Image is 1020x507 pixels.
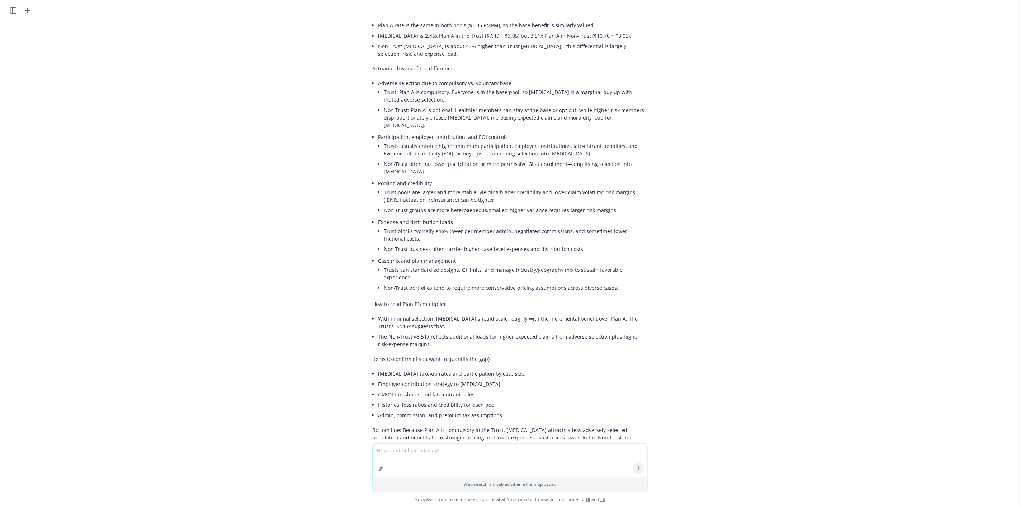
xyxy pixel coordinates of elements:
[378,313,648,331] li: With minimal selection, [MEDICAL_DATA] should scale roughly with the incremental benefit over Pla...
[384,283,648,293] li: Non‑Trust portfolios tend to require more conservative pricing assumptions across diverse cases.
[378,31,648,41] li: [MEDICAL_DATA] is 2.46x Plan A in the Trust ($7.49 ÷ $3.05) but 3.51x Plan A in Non‑Trust ($10.70...
[372,355,648,363] p: Items to confirm (if you want to quantify the gap)
[372,426,648,456] p: Bottom line: Because Plan A is compulsory in the Trust, [MEDICAL_DATA] attracts a less adversely ...
[600,496,605,502] a: TR
[378,400,648,410] li: Historical loss ratios and credibility for each pool
[378,78,648,132] li: Adverse selection due to compulsory vs. voluntary base
[372,300,648,308] p: How to read Plan B’s multiplier
[372,65,648,72] p: Actuarial drivers of the difference
[378,331,648,349] li: The Non‑Trust ≈3.51x reflects additional loads for higher expected claims from adverse selection ...
[384,265,648,283] li: Trusts can standardize designs, GI limits, and manage industry/geography mix to sustain favorable...
[378,389,648,400] li: GI/EOI thresholds and late‑entrant rules
[384,87,648,105] li: Trust: Plan A is compulsory. Everyone is in the base pool, so [MEDICAL_DATA] is a marginal buy‑up...
[378,178,648,217] li: Pooling and credibility
[378,368,648,379] li: [MEDICAL_DATA] take‑up rates and participation by case size
[378,410,648,420] li: Admin, commission, and premium tax assumptions
[384,187,648,205] li: Trust pools are larger and more stable, yielding higher credibility and lower claim volatility; r...
[384,141,648,159] li: Trusts usually enforce higher minimum participation, employer contributions, late‑entrant penalti...
[3,492,1017,507] span: Nova Assist can make mistakes. Explore what Nova can do: Browse prompt library for and
[384,244,648,254] li: Non‑Trust business often carries higher case‑level expenses and distribution costs.
[384,205,648,215] li: Non‑Trust groups are more heterogeneous/smaller; higher variance requires larger risk margins.
[586,496,590,502] a: BI
[384,226,648,244] li: Trust blocks typically enjoy lower per‑member admin, negotiated commissions, and sometimes lower ...
[378,41,648,59] li: Non‑Trust [MEDICAL_DATA] is about 43% higher than Trust [MEDICAL_DATA]—this differential is large...
[378,379,648,389] li: Employer contribution strategy to [MEDICAL_DATA]
[384,159,648,177] li: Non‑Trust often has lower participation or more permissive GI at enrollment—amplifying selection ...
[378,132,648,178] li: Participation, employer contribution, and EOI controls
[378,217,648,256] li: Expense and distribution loads
[378,256,648,294] li: Case mix and plan management
[384,105,648,130] li: Non‑Trust: Plan A is optional. Healthier members can stay at the base or opt out, while higher‑ri...
[377,481,643,487] p: Web search is disabled when a file is uploaded
[378,20,648,31] li: Plan A rate is the same in both pools ($3.05 PMPM), so the base benefit is similarly valued.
